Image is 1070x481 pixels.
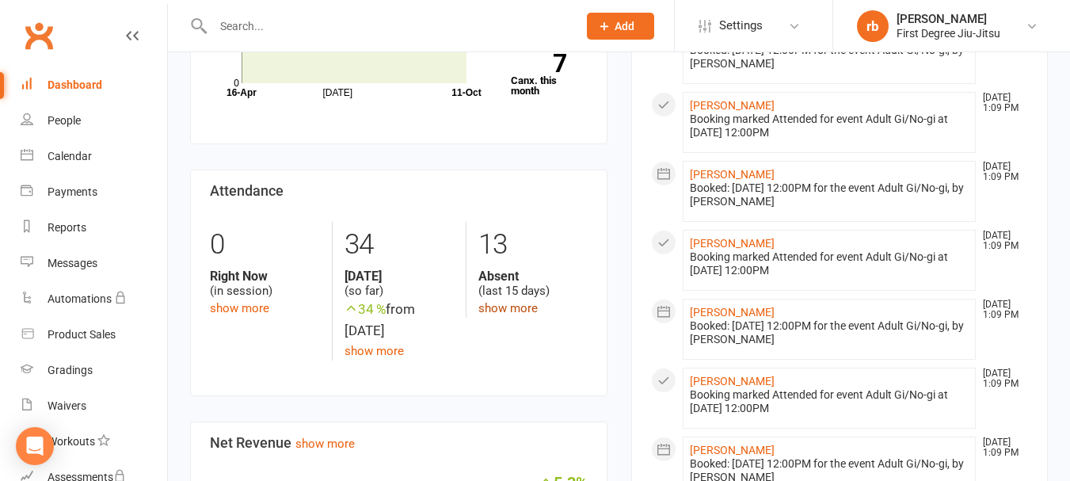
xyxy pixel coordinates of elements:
div: Reports [48,221,86,234]
time: [DATE] 1:09 PM [975,231,1027,251]
a: [PERSON_NAME] [690,168,775,181]
a: Automations [21,281,167,317]
div: Calendar [48,150,92,162]
a: People [21,103,167,139]
a: [PERSON_NAME] [690,99,775,112]
div: (last 15 days) [478,269,588,299]
a: [PERSON_NAME] [690,375,775,387]
a: Waivers [21,388,167,424]
a: Messages [21,246,167,281]
div: Open Intercom Messenger [16,427,54,465]
strong: Right Now [210,269,320,284]
div: (in session) [210,269,320,299]
h3: Net Revenue [210,435,588,451]
div: 34 [345,221,454,269]
div: Automations [48,292,112,305]
span: Settings [719,8,763,44]
input: Search... [208,15,566,37]
strong: Absent [478,269,588,284]
a: show more [345,344,404,358]
h3: Attendance [210,183,588,199]
div: (so far) [345,269,454,299]
div: [PERSON_NAME] [897,12,1000,26]
div: Waivers [48,399,86,412]
div: Workouts [48,435,95,448]
time: [DATE] 1:09 PM [975,300,1027,320]
time: [DATE] 1:09 PM [975,437,1027,458]
a: Product Sales [21,317,167,353]
a: show more [210,301,269,315]
div: from [DATE] [345,299,454,342]
a: Gradings [21,353,167,388]
a: [PERSON_NAME] [690,237,775,250]
button: Add [587,13,654,40]
div: Dashboard [48,78,102,91]
div: 0 [210,221,320,269]
time: [DATE] 1:09 PM [975,162,1027,182]
div: Messages [48,257,97,269]
div: Booked: [DATE] 12:00PM for the event Adult Gi/No-gi, by [PERSON_NAME] [690,44,969,71]
a: Calendar [21,139,167,174]
div: People [48,114,81,127]
div: Booking marked Attended for event Adult Gi/No-gi at [DATE] 12:00PM [690,113,969,139]
a: [PERSON_NAME] [690,306,775,319]
a: Workouts [21,424,167,460]
a: Reports [21,210,167,246]
div: rb [857,10,889,42]
a: [PERSON_NAME] [690,444,775,456]
a: show more [295,437,355,451]
div: Product Sales [48,328,116,341]
time: [DATE] 1:09 PM [975,368,1027,389]
div: Booked: [DATE] 12:00PM for the event Adult Gi/No-gi, by [PERSON_NAME] [690,181,969,208]
div: Payments [48,185,97,198]
div: Booked: [DATE] 12:00PM for the event Adult Gi/No-gi, by [PERSON_NAME] [690,319,969,346]
time: [DATE] 1:09 PM [975,93,1027,113]
a: Clubworx [19,16,59,55]
a: 7Canx. this month [511,54,588,96]
span: 34 % [345,301,386,317]
span: Add [615,20,634,32]
div: 13 [478,221,588,269]
a: Dashboard [21,67,167,103]
div: Gradings [48,364,93,376]
strong: 7 [511,52,566,75]
div: Booking marked Attended for event Adult Gi/No-gi at [DATE] 12:00PM [690,250,969,277]
strong: [DATE] [345,269,454,284]
a: show more [478,301,538,315]
div: First Degree Jiu-Jitsu [897,26,1000,40]
div: Booking marked Attended for event Adult Gi/No-gi at [DATE] 12:00PM [690,388,969,415]
a: Payments [21,174,167,210]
